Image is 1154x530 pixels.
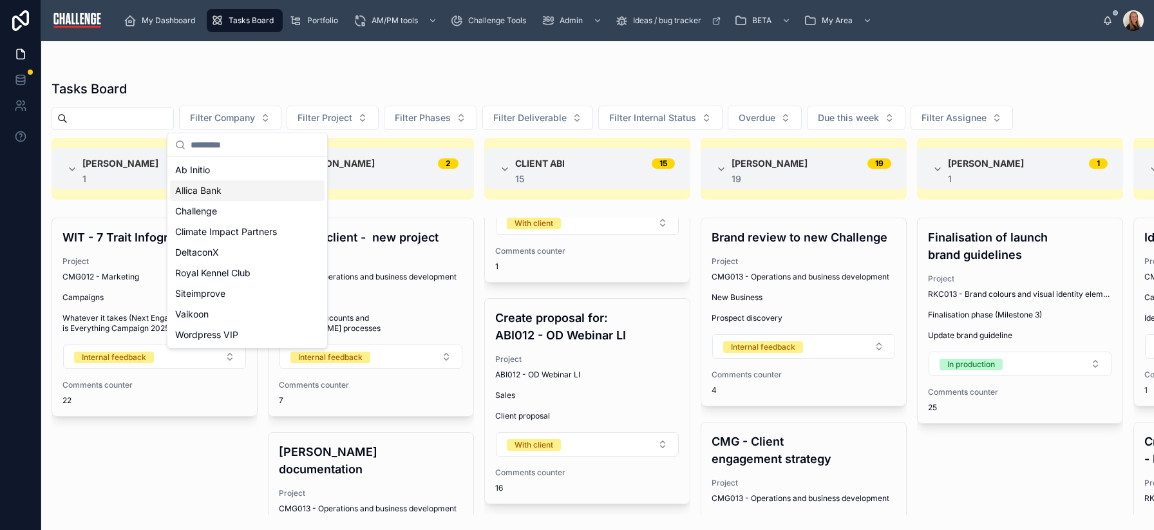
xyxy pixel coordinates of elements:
[495,483,679,493] span: 16
[62,313,247,334] span: Whatever it takes (Next Engagement is Everything Campaign 2025)
[495,468,679,478] span: Comments counter
[495,370,580,380] span: ABI012 - OD Webinar LI
[482,106,593,130] button: Select Button
[62,380,247,390] span: Comments counter
[190,111,255,124] span: Filter Company
[495,411,679,421] span: Client proposal
[175,287,225,300] span: Siteimprove
[175,308,209,321] span: Vaikoon
[496,432,679,457] button: Select Button
[712,433,896,468] h4: CMG - Client engagement strategy
[633,15,701,26] span: Ideas / bug tracker
[731,341,795,353] div: Internal feedback
[207,9,283,32] a: Tasks Board
[279,504,457,514] span: CMG013 - Operations and business development
[279,229,463,246] h4: Existing client - new project
[701,218,907,406] a: Brand review to new ChallengeProjectCMG013 - Operations and business developmentNew BusinessProsp...
[928,402,1112,413] span: 25
[350,9,444,32] a: AM/PM tools
[822,15,853,26] span: My Area
[495,354,679,364] span: Project
[279,313,463,334] span: Job, client, accounts and [PERSON_NAME] processes
[175,225,277,238] span: Climate Impact Partners
[495,390,679,401] span: Sales
[515,174,675,184] div: 15
[928,274,1112,284] span: Project
[62,272,139,282] span: CMG012 - Marketing
[712,292,896,303] span: New Business
[298,111,352,124] span: Filter Project
[307,15,338,26] span: Portfolio
[515,439,553,451] div: With client
[279,256,463,267] span: Project
[948,157,1024,170] span: [PERSON_NAME]
[279,443,463,478] h4: [PERSON_NAME] documentation
[62,292,247,303] span: Campaigns
[598,106,723,130] button: Select Button
[279,380,463,390] span: Comments counter
[285,9,347,32] a: Portfolio
[299,174,459,184] div: 2
[712,256,896,267] span: Project
[911,106,1013,130] button: Select Button
[712,370,896,380] span: Comments counter
[947,359,995,370] div: In production
[948,174,1108,184] div: 1
[82,157,158,170] span: [PERSON_NAME]
[52,80,127,98] h1: Tasks Board
[468,15,526,26] span: Challenge Tools
[659,158,667,169] div: 15
[712,334,895,359] button: Select Button
[712,514,896,524] span: Internal
[728,106,802,130] button: Select Button
[611,9,728,32] a: Ideas / bug tracker
[298,352,363,363] div: Internal feedback
[732,174,891,184] div: 19
[175,246,219,259] span: DeltaconX
[712,229,896,246] h4: Brand review to new Challenge
[142,15,195,26] span: My Dashboard
[395,111,451,124] span: Filter Phases
[82,174,242,184] div: 1
[63,345,246,369] button: Select Button
[515,157,565,170] span: Client ABI
[929,352,1111,376] button: Select Button
[120,9,204,32] a: My Dashboard
[560,15,583,26] span: Admin
[818,111,879,124] span: Due this week
[928,330,1112,341] span: Update brand guideline
[495,246,679,256] span: Comments counter
[299,157,375,170] span: [PERSON_NAME]
[800,9,878,32] a: My Area
[1097,158,1100,169] div: 1
[52,10,103,31] img: App logo
[82,352,146,363] div: Internal feedback
[175,164,210,176] span: Ab Initio
[484,298,690,504] a: Create proposal for: ABI012 - OD Webinar LIProjectABI012 - OD Webinar LISalesClient proposalSelec...
[712,272,889,282] span: CMG013 - Operations and business development
[62,256,247,267] span: Project
[493,111,567,124] span: Filter Deliverable
[928,289,1112,299] span: RKC013 - Brand colours and visual identity elements
[609,111,696,124] span: Filter Internal Status
[279,395,463,406] span: 7
[875,158,884,169] div: 19
[372,15,418,26] span: AM/PM tools
[175,184,222,197] span: Allica Bank
[495,261,679,272] span: 1
[928,387,1112,397] span: Comments counter
[712,493,889,504] span: CMG013 - Operations and business development
[179,106,281,130] button: Select Button
[279,292,463,303] span: Processes
[52,218,258,417] a: WIT - 7 Trait Infographic & BlogsProjectCMG012 - MarketingCampaignsWhatever it takes (Next Engage...
[928,310,1112,320] span: Finalisation phase (Milestone 3)
[268,218,474,417] a: Existing client - new projectProjectCMG013 - Operations and business developmentProcessesJob, cli...
[712,478,896,488] span: Project
[175,328,238,341] span: Wordpress VIP
[287,106,379,130] button: Select Button
[732,157,808,170] span: [PERSON_NAME]
[496,211,679,235] button: Select Button
[538,9,609,32] a: Admin
[279,488,463,498] span: Project
[279,272,457,282] span: CMG013 - Operations and business development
